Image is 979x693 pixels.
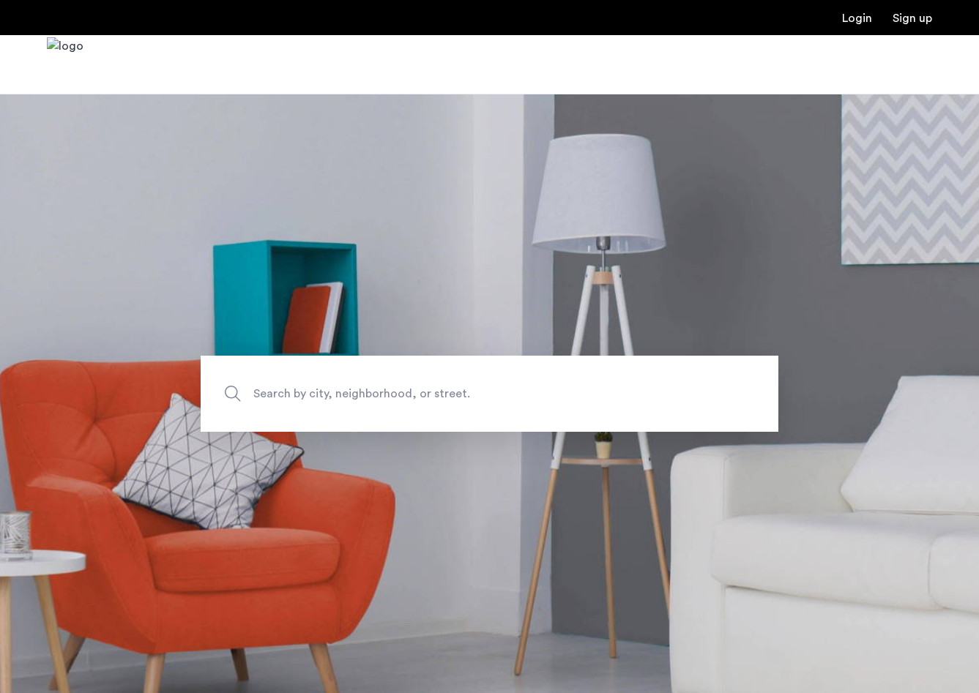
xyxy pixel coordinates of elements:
[47,37,83,92] a: Cazamio Logo
[47,37,83,92] img: logo
[201,356,778,432] input: Apartment Search
[842,12,872,24] a: Login
[893,12,932,24] a: Registration
[253,383,658,403] span: Search by city, neighborhood, or street.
